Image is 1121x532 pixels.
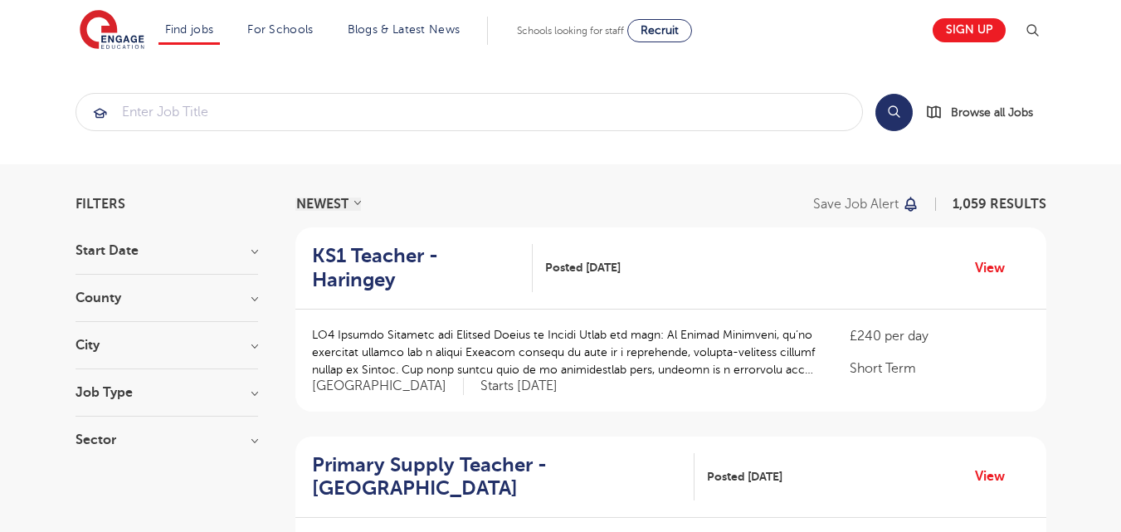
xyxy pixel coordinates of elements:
p: LO4 Ipsumdo Sitametc adi Elitsed Doeius te Incidi Utlab etd magn: Al Enimad Minimveni, qu’no exer... [312,326,817,378]
a: View [975,257,1017,279]
span: Filters [76,198,125,211]
a: Primary Supply Teacher - [GEOGRAPHIC_DATA] [312,453,695,501]
p: Starts [DATE] [480,378,558,395]
h2: Primary Supply Teacher - [GEOGRAPHIC_DATA] [312,453,681,501]
span: 1,059 RESULTS [953,197,1046,212]
h3: Job Type [76,386,258,399]
h3: City [76,339,258,352]
a: Browse all Jobs [926,103,1046,122]
p: Save job alert [813,198,899,211]
h3: County [76,291,258,305]
span: Schools looking for staff [517,25,624,37]
p: Short Term [850,359,1029,378]
p: £240 per day [850,326,1029,346]
button: Search [875,94,913,131]
a: Find jobs [165,23,214,36]
span: Browse all Jobs [951,103,1033,122]
a: Recruit [627,19,692,42]
span: Posted [DATE] [707,468,782,486]
a: KS1 Teacher - Haringey [312,244,534,292]
a: Sign up [933,18,1006,42]
a: View [975,466,1017,487]
span: [GEOGRAPHIC_DATA] [312,378,464,395]
img: Engage Education [80,10,144,51]
span: Recruit [641,24,679,37]
h3: Start Date [76,244,258,257]
a: Blogs & Latest News [348,23,461,36]
button: Save job alert [813,198,920,211]
input: Submit [76,94,862,130]
h3: Sector [76,433,258,447]
span: Posted [DATE] [545,259,621,276]
h2: KS1 Teacher - Haringey [312,244,520,292]
a: For Schools [247,23,313,36]
div: Submit [76,93,863,131]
